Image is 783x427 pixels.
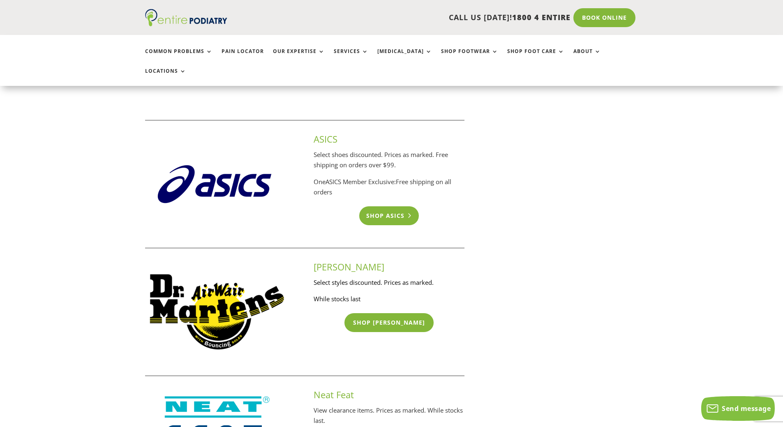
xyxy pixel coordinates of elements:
[359,206,419,225] a: Shop ASICS
[145,20,227,28] a: Entire Podiatry
[314,405,465,426] p: View clearance items. Prices as marked. While stocks last.
[573,8,635,27] a: Book Online
[334,48,368,66] a: Services
[145,133,289,235] img: ASICS logo that links through to shoes on sale
[273,48,325,66] a: Our Expertise
[441,48,498,66] a: Shop Footwear
[701,396,775,421] button: Send message
[722,404,771,413] span: Send message
[344,313,434,332] a: Shop [PERSON_NAME]
[259,12,571,23] p: CALL US [DATE]!
[377,48,432,66] a: [MEDICAL_DATA]
[145,101,289,109] a: Saucony logo that links through to shoes on sale
[145,68,186,86] a: Locations
[314,177,465,198] p: Free shipping on all orders
[314,150,465,177] p: Select shoes discounted. Prices as marked. Free shipping on orders over $99.
[314,178,396,186] span: OneASICS Member Exclusive:
[314,388,465,405] h3: Neat Feat
[314,295,360,303] span: While stocks last
[145,9,227,26] img: logo (1)
[507,48,564,66] a: Shop Foot Care
[222,48,264,66] a: Pain Locator
[145,261,289,363] img: Dr Marten shoe sale online
[573,48,601,66] a: About
[314,133,465,150] h3: ASICS
[314,261,465,277] h3: [PERSON_NAME]
[145,48,212,66] a: Common Problems
[145,357,289,365] a: Dr Marten shoe sale online
[512,12,571,22] span: 1800 4 ENTIRE
[314,278,434,286] span: Select styles discounted. Prices as marked.
[145,229,289,237] a: ASICS logo that links through to shoes on sale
